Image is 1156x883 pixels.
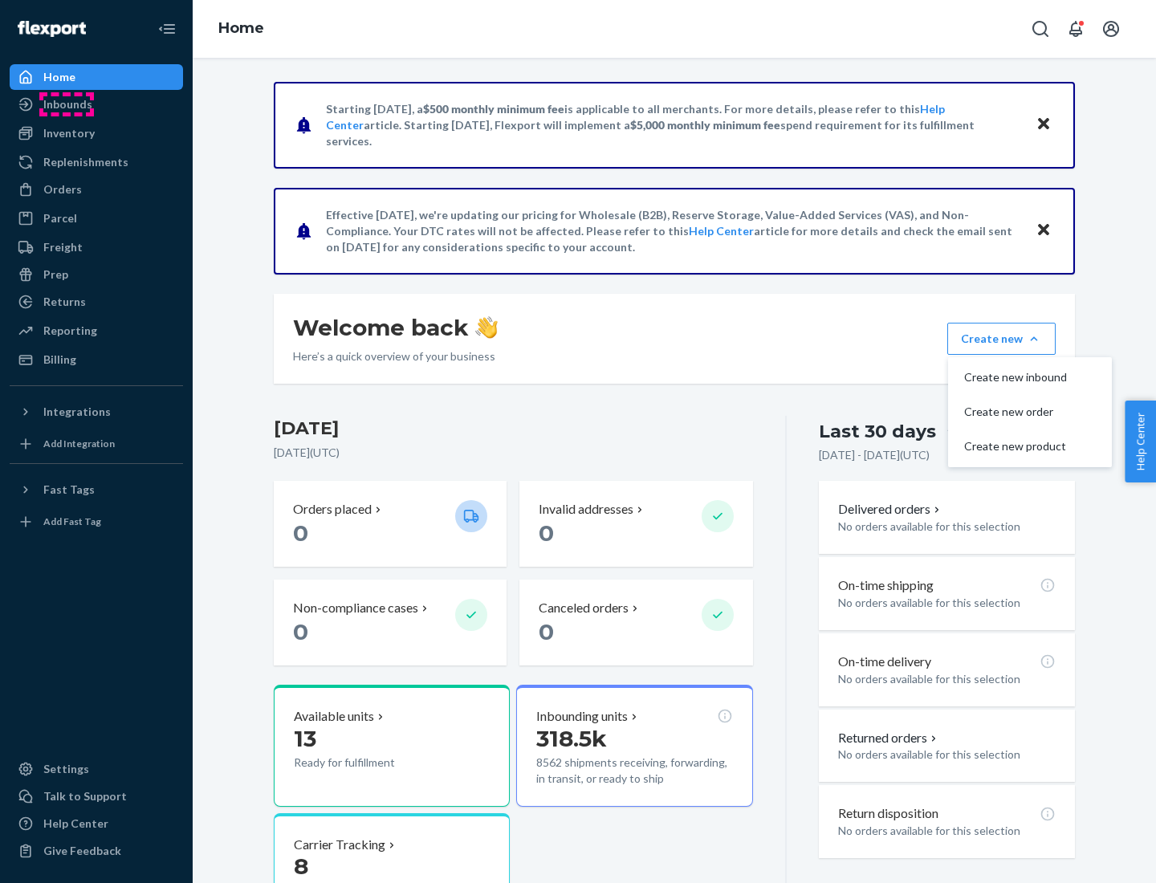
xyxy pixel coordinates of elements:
[294,852,308,880] span: 8
[10,289,183,315] a: Returns
[10,399,183,425] button: Integrations
[838,653,931,671] p: On-time delivery
[10,92,183,117] a: Inbounds
[326,207,1020,255] p: Effective [DATE], we're updating our pricing for Wholesale (B2B), Reserve Storage, Value-Added Se...
[838,500,943,519] button: Delivered orders
[1024,13,1056,45] button: Open Search Box
[10,783,183,809] a: Talk to Support
[536,755,732,787] p: 8562 shipments receiving, forwarding, in transit, or ready to ship
[293,519,308,547] span: 0
[43,125,95,141] div: Inventory
[838,747,1056,763] p: No orders available for this selection
[10,120,183,146] a: Inventory
[539,618,554,645] span: 0
[951,395,1109,429] button: Create new order
[10,347,183,372] a: Billing
[151,13,183,45] button: Close Navigation
[1033,219,1054,242] button: Close
[1033,113,1054,136] button: Close
[293,599,418,617] p: Non-compliance cases
[951,360,1109,395] button: Create new inbound
[43,788,127,804] div: Talk to Support
[10,318,183,344] a: Reporting
[294,755,442,771] p: Ready for fulfillment
[274,481,507,567] button: Orders placed 0
[43,515,101,528] div: Add Fast Tag
[819,419,936,444] div: Last 30 days
[293,500,372,519] p: Orders placed
[1095,13,1127,45] button: Open account menu
[539,500,633,519] p: Invalid addresses
[10,234,183,260] a: Freight
[10,64,183,90] a: Home
[43,210,77,226] div: Parcel
[43,816,108,832] div: Help Center
[519,580,752,665] button: Canceled orders 0
[536,707,628,726] p: Inbounding units
[964,372,1067,383] span: Create new inbound
[10,477,183,503] button: Fast Tags
[10,149,183,175] a: Replenishments
[43,267,68,283] div: Prep
[43,482,95,498] div: Fast Tags
[10,262,183,287] a: Prep
[838,804,938,823] p: Return disposition
[10,756,183,782] a: Settings
[43,294,86,310] div: Returns
[947,323,1056,355] button: Create newCreate new inboundCreate new orderCreate new product
[519,481,752,567] button: Invalid addresses 0
[10,177,183,202] a: Orders
[10,509,183,535] a: Add Fast Tag
[43,69,75,85] div: Home
[951,429,1109,464] button: Create new product
[423,102,564,116] span: $500 monthly minimum fee
[10,431,183,457] a: Add Integration
[539,519,554,547] span: 0
[43,404,111,420] div: Integrations
[43,843,121,859] div: Give Feedback
[43,323,97,339] div: Reporting
[293,313,498,342] h1: Welcome back
[1125,401,1156,482] button: Help Center
[838,671,1056,687] p: No orders available for this selection
[293,618,308,645] span: 0
[516,685,752,807] button: Inbounding units318.5k8562 shipments receiving, forwarding, in transit, or ready to ship
[274,685,510,807] button: Available units13Ready for fulfillment
[10,811,183,836] a: Help Center
[630,118,780,132] span: $5,000 monthly minimum fee
[838,823,1056,839] p: No orders available for this selection
[274,580,507,665] button: Non-compliance cases 0
[18,21,86,37] img: Flexport logo
[838,576,934,595] p: On-time shipping
[10,838,183,864] button: Give Feedback
[294,725,316,752] span: 13
[43,154,128,170] div: Replenishments
[43,239,83,255] div: Freight
[43,352,76,368] div: Billing
[326,101,1020,149] p: Starting [DATE], a is applicable to all merchants. For more details, please refer to this article...
[294,836,385,854] p: Carrier Tracking
[838,729,940,747] button: Returned orders
[294,707,374,726] p: Available units
[10,205,183,231] a: Parcel
[838,519,1056,535] p: No orders available for this selection
[689,224,754,238] a: Help Center
[274,416,753,441] h3: [DATE]
[43,437,115,450] div: Add Integration
[43,761,89,777] div: Settings
[218,19,264,37] a: Home
[475,316,498,339] img: hand-wave emoji
[536,725,607,752] span: 318.5k
[1060,13,1092,45] button: Open notifications
[274,445,753,461] p: [DATE] ( UTC )
[964,441,1067,452] span: Create new product
[43,96,92,112] div: Inbounds
[293,348,498,364] p: Here’s a quick overview of your business
[43,181,82,197] div: Orders
[838,595,1056,611] p: No orders available for this selection
[206,6,277,52] ol: breadcrumbs
[819,447,930,463] p: [DATE] - [DATE] ( UTC )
